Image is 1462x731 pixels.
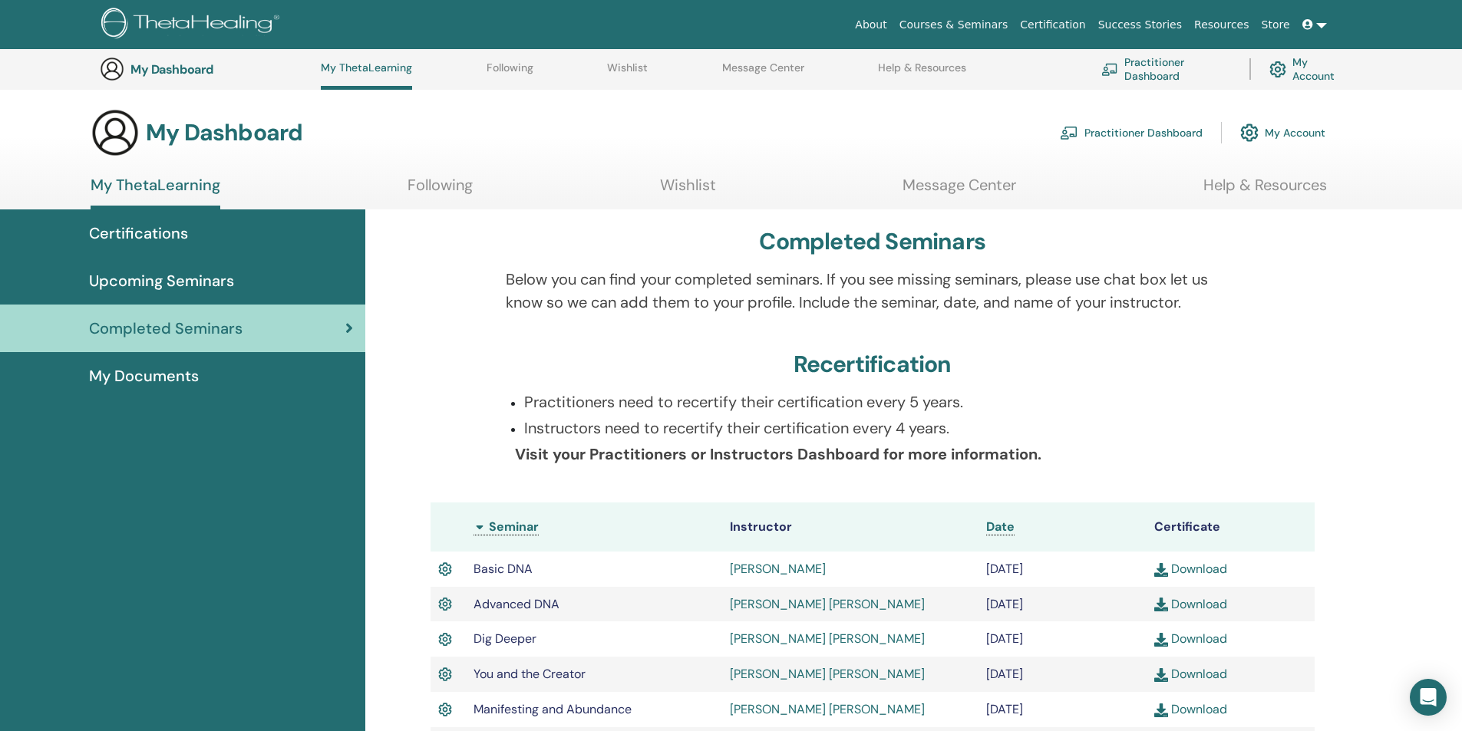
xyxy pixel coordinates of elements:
img: download.svg [1154,668,1168,682]
a: Resources [1188,11,1256,39]
a: Courses & Seminars [893,11,1015,39]
h3: My Dashboard [146,119,302,147]
img: Active Certificate [438,664,452,684]
span: You and the Creator [474,666,586,682]
a: Wishlist [660,176,716,206]
img: Active Certificate [438,594,452,614]
a: [PERSON_NAME] [PERSON_NAME] [730,596,925,612]
img: download.svg [1154,598,1168,611]
h3: Completed Seminars [759,228,985,255]
a: Download [1154,701,1227,717]
img: download.svg [1154,633,1168,647]
img: generic-user-icon.jpg [91,108,140,157]
h3: My Dashboard [130,62,284,77]
th: Certificate [1147,502,1315,552]
div: Open Intercom Messenger [1410,679,1447,716]
a: Practitioner Dashboard [1101,52,1231,86]
img: cog.svg [1269,58,1286,81]
span: Basic DNA [474,561,533,577]
a: Store [1256,11,1296,39]
a: [PERSON_NAME] [730,561,826,577]
img: logo.png [101,8,285,42]
th: Instructor [722,502,979,552]
img: chalkboard-teacher.svg [1101,63,1118,75]
a: Message Center [722,61,804,86]
a: Help & Resources [1203,176,1327,206]
a: [PERSON_NAME] [PERSON_NAME] [730,701,925,717]
a: Wishlist [607,61,648,86]
a: Practitioner Dashboard [1060,116,1203,150]
a: Following [408,176,473,206]
a: Following [487,61,533,86]
a: [PERSON_NAME] [PERSON_NAME] [730,666,925,682]
p: Instructors need to recertify their certification every 4 years. [524,417,1239,440]
img: Active Certificate [438,700,452,719]
td: [DATE] [979,621,1147,657]
img: Active Certificate [438,630,452,650]
span: Dig Deeper [474,631,536,647]
h3: Recertification [794,351,952,378]
span: Upcoming Seminars [89,269,234,292]
a: Download [1154,666,1227,682]
a: My ThetaLearning [91,176,220,209]
a: Help & Resources [878,61,966,86]
a: Success Stories [1092,11,1188,39]
a: Download [1154,631,1227,647]
td: [DATE] [979,657,1147,692]
span: Advanced DNA [474,596,559,612]
img: Active Certificate [438,559,452,579]
td: [DATE] [979,587,1147,622]
a: [PERSON_NAME] [PERSON_NAME] [730,631,925,647]
span: Manifesting and Abundance [474,701,632,717]
a: Download [1154,561,1227,577]
p: Practitioners need to recertify their certification every 5 years. [524,390,1239,413]
span: Date [986,519,1015,535]
span: Certifications [89,222,188,245]
a: My Account [1269,52,1347,86]
a: My ThetaLearning [321,61,412,90]
td: [DATE] [979,692,1147,727]
p: Below you can find your completed seminars. If you see missing seminars, please use chat box let ... [506,268,1239,314]
img: generic-user-icon.jpg [100,57,124,81]
a: Download [1154,596,1227,612]
img: download.svg [1154,563,1168,577]
a: Certification [1014,11,1091,39]
span: My Documents [89,364,199,387]
a: My Account [1240,116,1325,150]
a: Message Center [903,176,1016,206]
img: download.svg [1154,703,1168,717]
img: cog.svg [1240,120,1259,146]
a: Date [986,519,1015,535]
b: Visit your Practitioners or Instructors Dashboard for more information. [515,444,1041,464]
a: About [849,11,893,39]
td: [DATE] [979,552,1147,587]
span: Completed Seminars [89,317,243,340]
img: chalkboard-teacher.svg [1060,126,1078,140]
